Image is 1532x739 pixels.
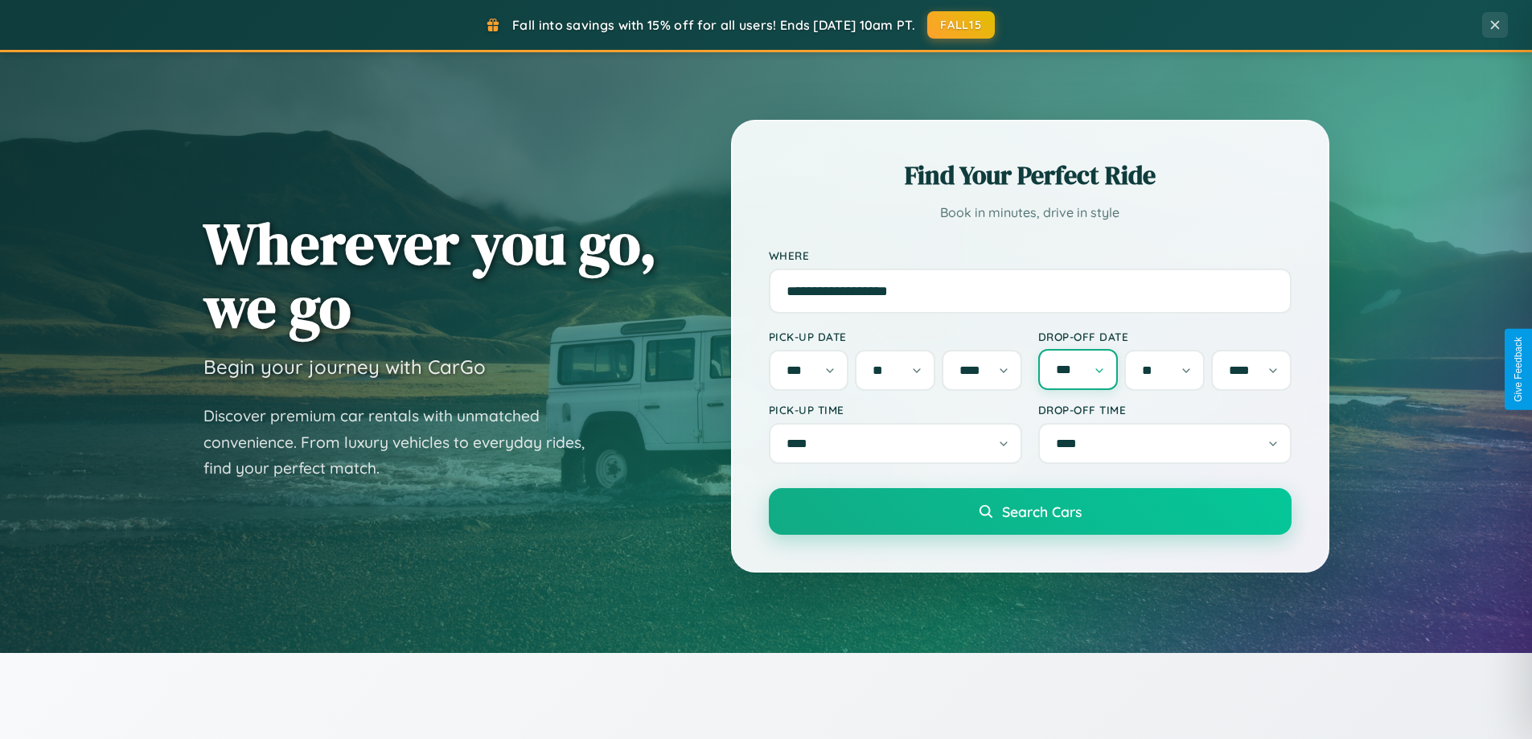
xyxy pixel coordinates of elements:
span: Fall into savings with 15% off for all users! Ends [DATE] 10am PT. [512,17,915,33]
label: Drop-off Time [1038,403,1292,417]
h3: Begin your journey with CarGo [203,355,486,379]
button: FALL15 [927,11,995,39]
label: Drop-off Date [1038,330,1292,343]
p: Book in minutes, drive in style [769,201,1292,224]
div: Give Feedback [1513,337,1524,402]
h2: Find Your Perfect Ride [769,158,1292,193]
button: Search Cars [769,488,1292,535]
label: Pick-up Time [769,403,1022,417]
h1: Wherever you go, we go [203,211,657,339]
span: Search Cars [1002,503,1082,520]
label: Where [769,248,1292,262]
p: Discover premium car rentals with unmatched convenience. From luxury vehicles to everyday rides, ... [203,403,606,482]
label: Pick-up Date [769,330,1022,343]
